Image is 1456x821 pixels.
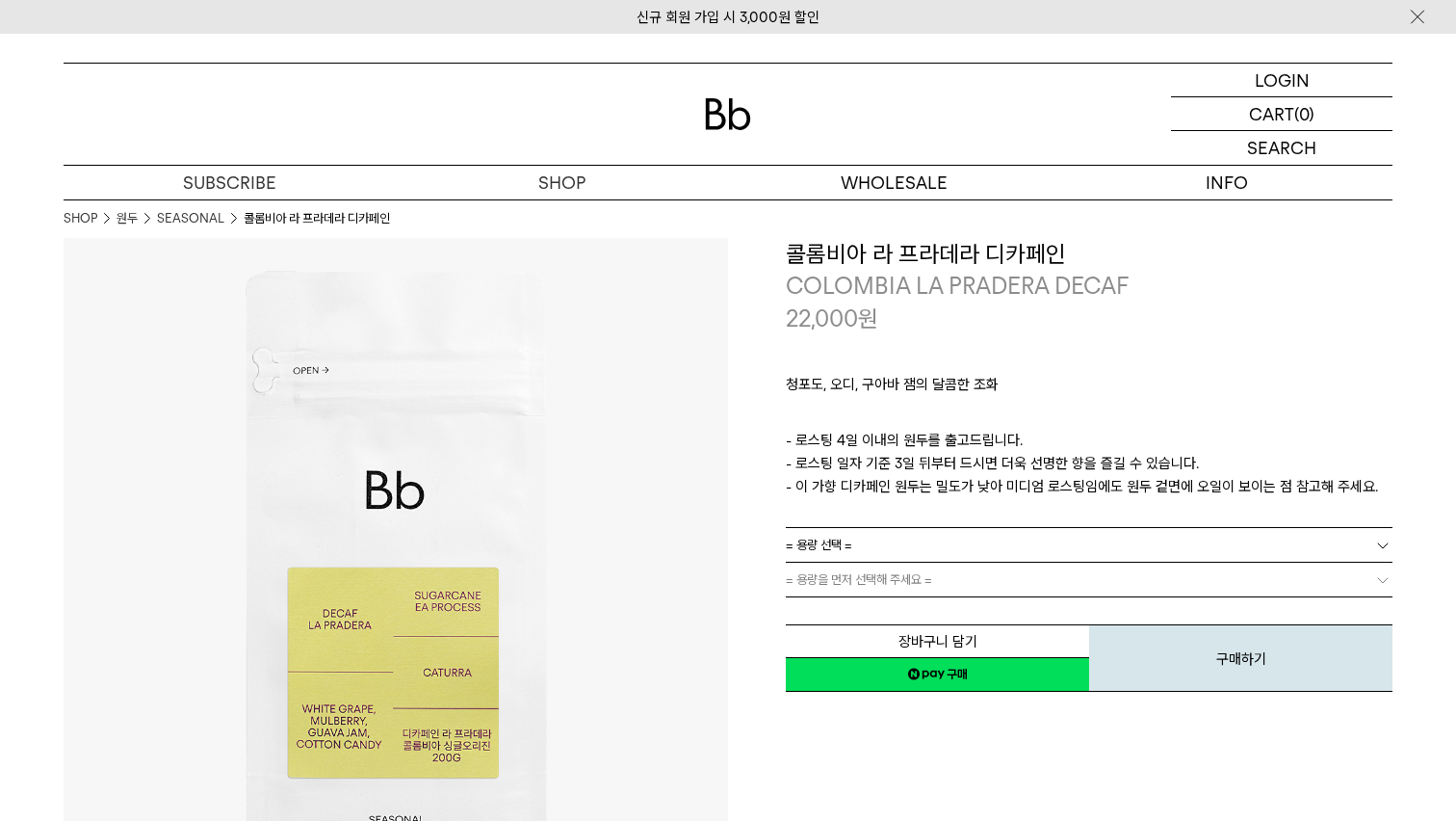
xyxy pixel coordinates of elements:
[786,429,1392,498] p: - 로스팅 4일 이내의 원두를 출고드립니다. - 로스팅 일자 기준 3일 뒤부터 드시면 더욱 선명한 향을 즐길 수 있습니다. - 이 가향 디카페인 원두는 밀도가 낮아 미디엄 로...
[157,209,224,228] a: SEASONAL
[786,528,852,562] span: = 용량 선택 =
[786,406,1392,429] p: ㅤ
[1255,64,1310,96] p: LOGIN
[786,624,1089,658] button: 장바구니 담기
[1171,64,1392,97] a: LOGIN
[64,209,97,228] a: SHOP
[705,98,751,130] img: 로고
[786,563,932,596] span: = 용량을 먼저 선택해 주세요 =
[244,209,390,228] li: 콜롬비아 라 프라데라 디카페인
[637,9,819,26] a: 신규 회원 가입 시 3,000원 할인
[786,270,1392,303] p: COLOMBIA LA PRADERA DECAF
[786,303,878,335] p: 22,000
[786,238,1392,271] h3: 콜롬비아 라 프라데라 디카페인
[1089,624,1392,692] button: 구매하기
[117,209,138,228] a: 원두
[786,373,1392,406] p: 청포도, 오디, 구아바 잼의 달콤한 조화
[1247,131,1316,165] p: SEARCH
[1171,97,1392,131] a: CART (0)
[786,657,1089,692] a: 새창
[728,166,1060,199] p: WHOLESALE
[1060,166,1392,199] p: INFO
[858,305,878,332] span: 원
[396,166,728,199] a: SHOP
[64,166,396,199] a: SUBSCRIBE
[1249,97,1294,130] p: CART
[1294,97,1314,130] p: (0)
